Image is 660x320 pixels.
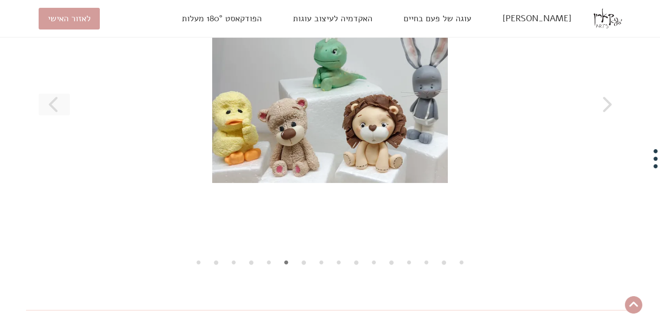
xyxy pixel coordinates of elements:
a: לאזור האישי [39,8,100,29]
a: [PERSON_NAME] [493,8,581,29]
a: עוגה של פעם בחיים [394,8,480,29]
a: האקדמיה לעיצוב עוגות [284,8,381,29]
img: logo [594,4,622,33]
a: הפודקאסט 180° מעלות [173,8,271,29]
